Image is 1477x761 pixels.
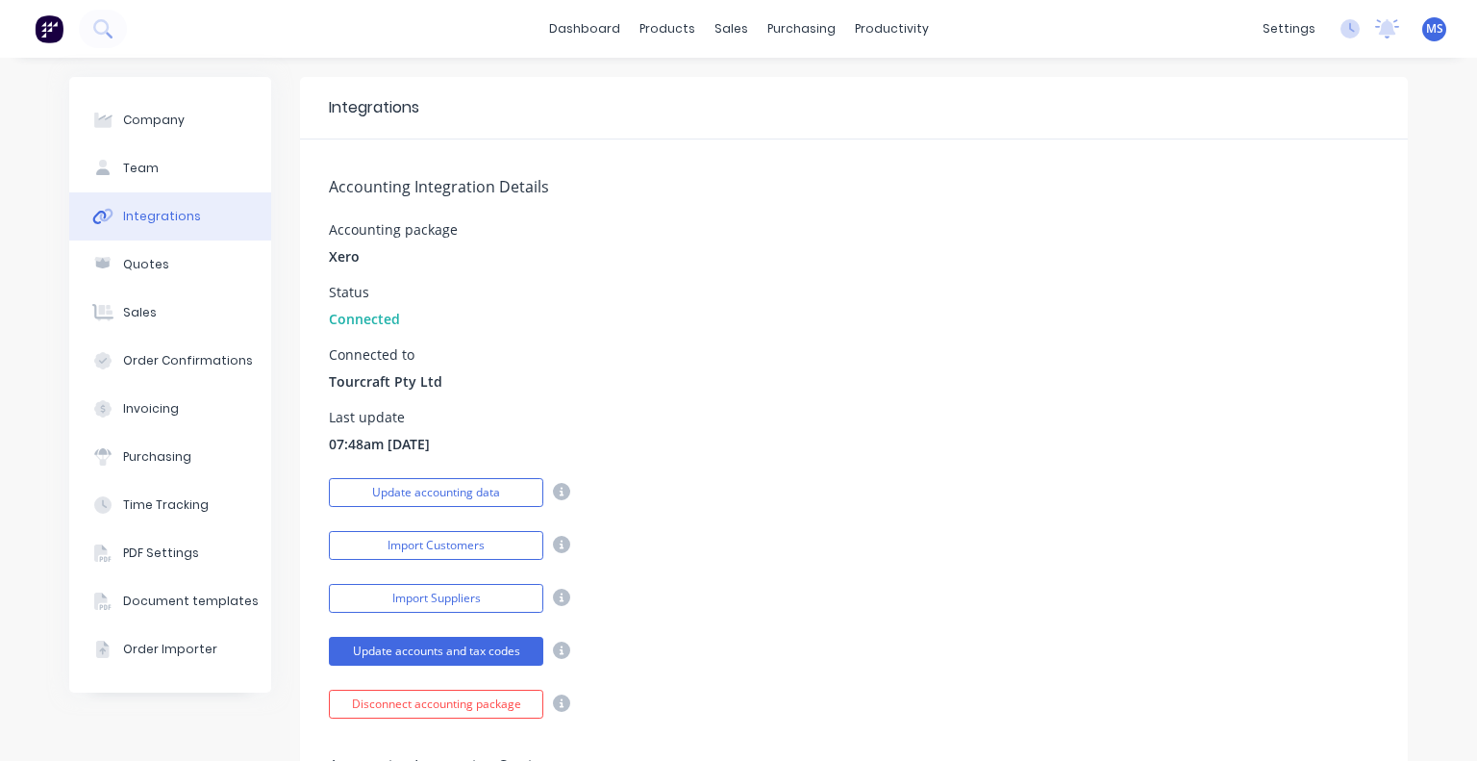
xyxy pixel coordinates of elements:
div: Document templates [123,593,259,610]
button: Purchasing [69,433,271,481]
div: Company [123,112,185,129]
button: Update accounting data [329,478,543,507]
div: sales [705,14,758,43]
div: Time Tracking [123,496,209,514]
div: Purchasing [123,448,191,466]
div: productivity [845,14,939,43]
div: Team [123,160,159,177]
button: Order Importer [69,625,271,673]
h5: Accounting Integration Details [329,178,1379,196]
button: Quotes [69,241,271,289]
div: Accounting package [329,223,458,237]
span: Connected [329,309,400,329]
div: Quotes [123,256,169,273]
button: Disconnect accounting package [329,690,543,719]
button: Integrations [69,192,271,241]
a: dashboard [539,14,630,43]
button: Time Tracking [69,481,271,529]
div: Connected to [329,348,442,362]
span: 07:48am [DATE] [329,434,430,454]
span: MS [1426,20,1443,38]
div: Integrations [123,208,201,225]
div: Sales [123,304,157,321]
span: Xero [329,246,360,266]
div: products [630,14,705,43]
button: Import Suppliers [329,584,543,613]
button: Import Customers [329,531,543,560]
button: Company [69,96,271,144]
button: Update accounts and tax codes [329,637,543,666]
span: Tourcraft Pty Ltd [329,371,442,392]
div: Order Confirmations [123,352,253,369]
div: Status [329,286,400,299]
div: purchasing [758,14,845,43]
button: Order Confirmations [69,337,271,385]
div: Invoicing [123,400,179,418]
img: Factory [35,14,63,43]
div: Last update [329,411,430,424]
div: Integrations [329,96,419,119]
button: Sales [69,289,271,337]
button: Team [69,144,271,192]
button: PDF Settings [69,529,271,577]
button: Document templates [69,577,271,625]
div: settings [1253,14,1325,43]
div: PDF Settings [123,545,199,562]
button: Invoicing [69,385,271,433]
div: Order Importer [123,641,217,658]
